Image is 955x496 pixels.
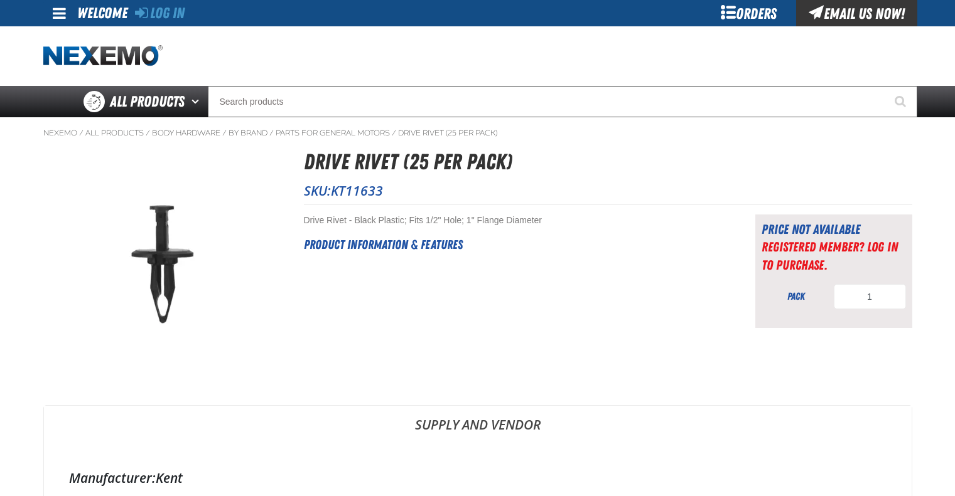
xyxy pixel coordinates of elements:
[222,128,227,138] span: /
[187,86,208,117] button: Open All Products pages
[110,90,185,113] span: All Products
[304,214,724,226] div: Drive Rivet - Black Plastic; Fits 1/2" Hole; 1" Flange Diameter
[331,182,383,199] span: KT11633
[304,145,912,179] h1: Drive Rivet (25 per pack)
[304,235,724,254] h2: Product Information & Features
[762,239,898,272] a: Registered Member? Log In to purchase.
[43,45,163,67] a: Home
[135,4,185,22] a: Log In
[85,128,144,138] a: All Products
[304,182,912,199] p: SKU:
[392,128,396,138] span: /
[43,128,912,138] nav: Breadcrumbs
[208,86,917,117] input: Search
[79,128,84,138] span: /
[834,284,906,309] input: Product Quantity
[44,145,281,383] img: Drive Rivet (25 per pack)
[269,128,274,138] span: /
[69,469,156,487] label: Manufacturer:
[152,128,220,138] a: Body Hardware
[69,469,887,487] div: Kent
[146,128,150,138] span: /
[43,128,77,138] a: Nexemo
[44,406,912,443] a: Supply and Vendor
[762,221,906,238] div: Price not available
[886,86,917,117] button: Start Searching
[229,128,267,138] a: By Brand
[762,290,831,303] div: pack
[398,128,497,138] a: Drive Rivet (25 per pack)
[276,128,390,138] a: Parts for General Motors
[43,45,163,67] img: Nexemo logo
